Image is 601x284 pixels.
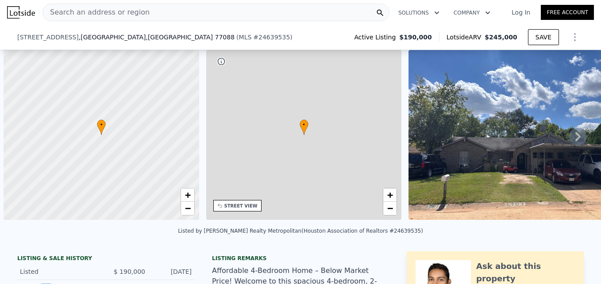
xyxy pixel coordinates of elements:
[181,202,194,215] a: Zoom out
[7,6,35,19] img: Lotside
[20,267,99,276] div: Listed
[212,255,389,262] div: Listing remarks
[447,5,497,21] button: Company
[185,189,190,200] span: +
[528,29,559,45] button: SAVE
[300,121,308,129] span: •
[43,7,150,18] span: Search an address or region
[239,34,252,41] span: MLS
[97,119,106,135] div: •
[224,203,258,209] div: STREET VIEW
[387,189,393,200] span: +
[146,34,235,41] span: , [GEOGRAPHIC_DATA] 77088
[485,34,517,41] span: $245,000
[97,121,106,129] span: •
[566,28,584,46] button: Show Options
[501,8,541,17] a: Log In
[300,119,308,135] div: •
[253,34,290,41] span: # 24639535
[185,203,190,214] span: −
[178,228,423,234] div: Listed by [PERSON_NAME] Realty Metropolitan (Houston Association of Realtors #24639535)
[114,268,145,275] span: $ 190,000
[152,267,192,276] div: [DATE]
[447,33,485,42] span: Lotside ARV
[236,33,293,42] div: ( )
[354,33,399,42] span: Active Listing
[17,255,194,264] div: LISTING & SALE HISTORY
[541,5,594,20] a: Free Account
[17,33,79,42] span: [STREET_ADDRESS]
[387,203,393,214] span: −
[383,188,397,202] a: Zoom in
[399,33,432,42] span: $190,000
[391,5,447,21] button: Solutions
[181,188,194,202] a: Zoom in
[383,202,397,215] a: Zoom out
[79,33,235,42] span: , [GEOGRAPHIC_DATA]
